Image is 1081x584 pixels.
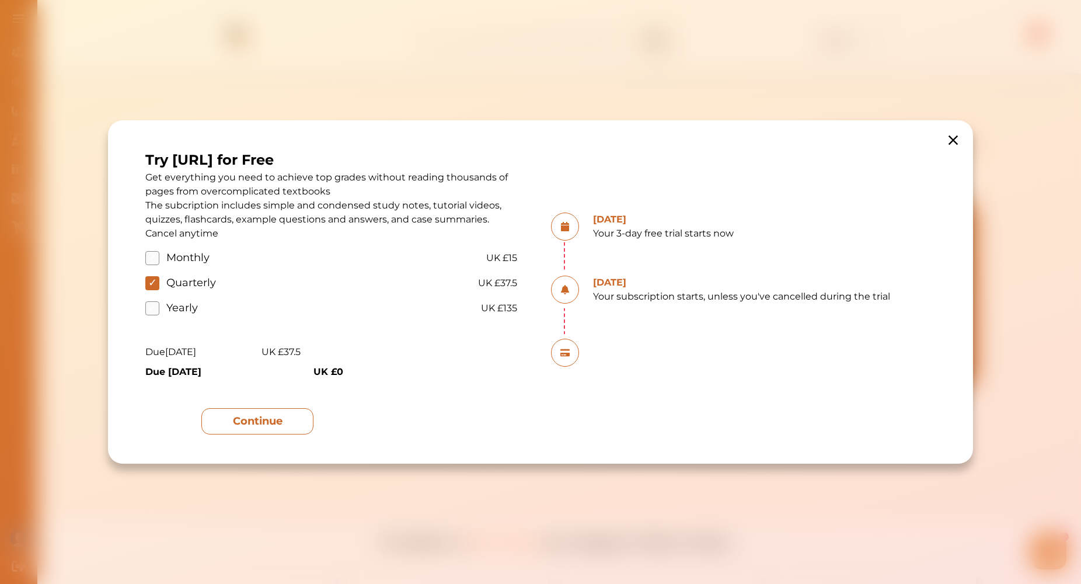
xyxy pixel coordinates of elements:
p: Due [DATE] [145,345,196,359]
p: Cancel anytime [145,227,517,241]
label: Quarterly [145,275,204,291]
p: Your subscription starts, unless you've cancelled during the trial [593,355,936,364]
p: Your subscription starts, unless you've cancelled during the trial [593,292,936,301]
p: Your 3-day free trial starts now [593,229,936,238]
i: 1 [259,1,268,10]
p: Get everything you need to achieve top grades without reading thousands of pages from overcomplic... [145,171,517,227]
h3: [DATE] [593,339,936,353]
b: Due [DATE] [145,366,201,377]
span: UK £37.5 [478,276,517,290]
p: UK £37.5 [261,345,301,359]
h3: [DATE] [593,213,936,227]
span: UK £15 [486,251,517,265]
h1: Try [URL] for Free [145,150,517,171]
label: Monthly [145,250,199,266]
label: Yearly [145,300,189,316]
button: Continue [201,408,313,434]
h3: [DATE] [593,276,936,290]
span: UK £135 [481,301,517,315]
b: UK £0 [313,366,343,377]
